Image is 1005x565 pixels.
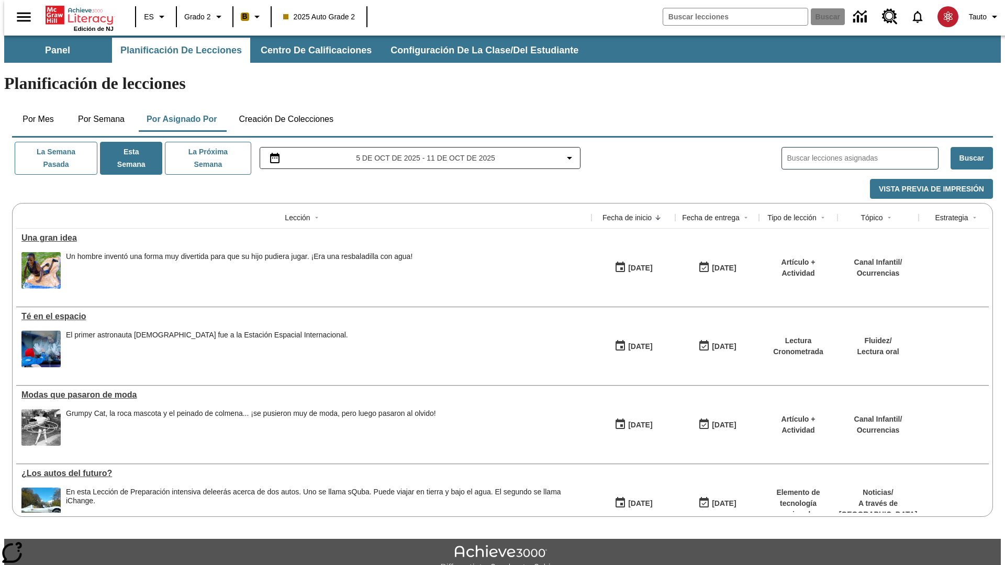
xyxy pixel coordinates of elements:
[563,152,576,164] svg: Collapse Date Range Filter
[870,179,993,199] button: Vista previa de impresión
[120,44,242,56] span: Planificación de lecciones
[285,212,310,223] div: Lección
[611,258,656,278] button: 10/08/25: Primer día en que estuvo disponible la lección
[21,331,61,367] img: Un astronauta, el primero del Reino Unido que viaja a la Estación Espacial Internacional, saluda ...
[283,12,355,22] span: 2025 Auto Grade 2
[740,211,752,224] button: Sort
[100,142,162,175] button: Esta semana
[628,262,652,275] div: [DATE]
[764,487,832,520] p: Elemento de tecnología mejorada
[695,258,740,278] button: 10/08/25: Último día en que podrá accederse la lección
[21,233,586,243] a: Una gran idea, Lecciones
[857,335,899,346] p: Fluidez /
[12,107,64,132] button: Por mes
[712,497,736,510] div: [DATE]
[854,414,902,425] p: Canal Infantil /
[21,390,586,400] a: Modas que pasaron de moda, Lecciones
[21,312,586,321] div: Té en el espacio
[695,415,740,435] button: 06/30/26: Último día en que podrá accederse la lección
[45,44,70,56] span: Panel
[264,152,576,164] button: Seleccione el intervalo de fechas opción del menú
[165,142,251,175] button: La próxima semana
[21,233,586,243] div: Una gran idea
[695,336,740,356] button: 10/12/25: Último día en que podrá accederse la lección
[652,211,664,224] button: Sort
[66,331,348,367] div: El primer astronauta británico fue a la Estación Espacial Internacional.
[5,38,110,63] button: Panel
[184,12,211,22] span: Grado 2
[628,419,652,432] div: [DATE]
[74,26,114,32] span: Edición de NJ
[21,409,61,446] img: foto en blanco y negro de una chica haciendo girar unos hula-hulas en la década de 1950
[382,38,587,63] button: Configuración de la clase/del estudiante
[310,211,323,224] button: Sort
[21,469,586,478] div: ¿Los autos del futuro?
[839,498,918,520] p: A través de [GEOGRAPHIC_DATA]
[66,488,561,505] testabrev: leerás acerca de dos autos. Uno se llama sQuba. Puede viajar en tierra y bajo el agua. El segundo...
[611,415,656,435] button: 07/19/25: Primer día en que estuvo disponible la lección
[4,74,1001,93] h1: Planificación de lecciones
[15,142,97,175] button: La semana pasada
[66,488,586,524] div: En esta Lección de Preparación intensiva de leerás acerca de dos autos. Uno se llama sQuba. Puede...
[854,425,902,436] p: Ocurrencias
[356,153,495,164] span: 5 de oct de 2025 - 11 de oct de 2025
[969,12,987,22] span: Tauto
[230,107,342,132] button: Creación de colecciones
[66,331,348,340] div: El primer astronauta [DEMOGRAPHIC_DATA] fue a la Estación Espacial Internacional.
[628,497,652,510] div: [DATE]
[21,390,586,400] div: Modas que pasaron de moda
[883,211,896,224] button: Sort
[854,268,902,279] p: Ocurrencias
[261,44,372,56] span: Centro de calificaciones
[46,5,114,26] a: Portada
[21,252,61,289] img: un niño sonríe mientras se desliza en una resbaladilla con agua
[764,414,832,436] p: Artículo + Actividad
[237,7,267,26] button: Boost El color de la clase es anaranjado claro. Cambiar el color de la clase.
[46,4,114,32] div: Portada
[764,257,832,279] p: Artículo + Actividad
[66,409,436,418] div: Grumpy Cat, la roca mascota y el peinado de colmena... ¡se pusieron muy de moda, pero luego pasar...
[390,44,578,56] span: Configuración de la clase/del estudiante
[8,2,39,32] button: Abrir el menú lateral
[854,257,902,268] p: Canal Infantil /
[937,6,958,27] img: avatar image
[935,212,968,223] div: Estrategia
[764,335,832,357] p: Lectura Cronometrada
[66,252,412,289] div: Un hombre inventó una forma muy divertida para que su hijo pudiera jugar. ¡Era una resbaladilla c...
[66,252,412,261] div: Un hombre inventó una forma muy divertida para que su hijo pudiera jugar. ¡Era una resbaladilla c...
[66,409,436,446] div: Grumpy Cat, la roca mascota y el peinado de colmena... ¡se pusieron muy de moda, pero luego pasar...
[242,10,248,23] span: B
[861,212,883,223] div: Tópico
[21,488,61,524] img: Un automóvil de alta tecnología flotando en el agua.
[712,262,736,275] div: [DATE]
[4,38,588,63] div: Subbarra de navegación
[968,211,981,224] button: Sort
[931,3,965,30] button: Escoja un nuevo avatar
[787,151,938,166] input: Buscar lecciones asignadas
[112,38,250,63] button: Planificación de lecciones
[712,340,736,353] div: [DATE]
[876,3,904,31] a: Centro de recursos, Se abrirá en una pestaña nueva.
[857,346,899,357] p: Lectura oral
[70,107,133,132] button: Por semana
[611,336,656,356] button: 10/06/25: Primer día en que estuvo disponible la lección
[628,340,652,353] div: [DATE]
[611,493,656,513] button: 07/01/25: Primer día en que estuvo disponible la lección
[138,107,226,132] button: Por asignado por
[817,211,829,224] button: Sort
[66,488,586,505] div: En esta Lección de Preparación intensiva de
[663,8,808,25] input: Buscar campo
[847,3,876,31] a: Centro de información
[839,487,918,498] p: Noticias /
[904,3,931,30] a: Notificaciones
[682,212,740,223] div: Fecha de entrega
[144,12,154,22] span: ES
[180,7,229,26] button: Grado: Grado 2, Elige un grado
[252,38,380,63] button: Centro de calificaciones
[21,312,586,321] a: Té en el espacio, Lecciones
[951,147,993,169] button: Buscar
